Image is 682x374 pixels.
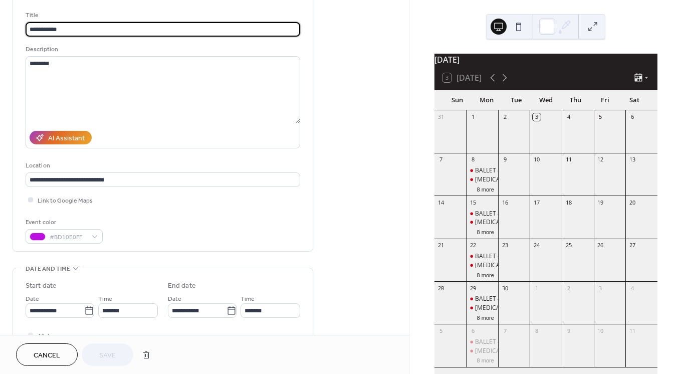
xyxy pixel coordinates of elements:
div: 11 [628,327,636,334]
div: 7 [437,156,445,163]
div: BALLET 4 [466,338,498,346]
div: 24 [533,242,540,249]
div: 8 [469,156,477,163]
div: [DATE] [434,54,657,66]
div: 6 [628,113,636,121]
button: Cancel [16,343,78,366]
span: Date [168,294,181,304]
div: CROSS TRAINING 3 [466,175,498,184]
div: BALLET 4 [475,252,501,261]
div: Event color [26,217,101,228]
button: 8 more [473,313,498,321]
div: 26 [597,242,604,249]
div: Tue [502,90,531,110]
div: BALLET 4 [466,295,498,303]
div: BALLET 4 [475,295,501,303]
div: 4 [628,284,636,292]
button: 8 more [473,270,498,279]
div: 29 [469,284,477,292]
div: 2 [565,284,572,292]
span: Cancel [34,350,60,361]
div: 28 [437,284,445,292]
div: CROSS TRAINING 3 [466,304,498,312]
div: 21 [437,242,445,249]
div: 8 [533,327,540,334]
div: 5 [437,327,445,334]
div: Start date [26,281,57,291]
div: Sun [442,90,472,110]
div: Sat [620,90,649,110]
div: BALLET 4 [475,210,501,218]
div: 10 [533,156,540,163]
div: Title [26,10,298,21]
div: 9 [501,156,509,163]
div: Thu [561,90,590,110]
div: Fri [590,90,620,110]
div: CROSS TRAINING 3 [466,347,498,355]
div: 2 [501,113,509,121]
div: 3 [533,113,540,121]
div: Wed [531,90,561,110]
button: 8 more [473,184,498,193]
div: [MEDICAL_DATA] 3 [475,347,529,355]
div: 22 [469,242,477,249]
div: [MEDICAL_DATA] 3 [475,175,529,184]
button: 8 more [473,227,498,236]
button: 8 more [473,355,498,364]
div: 16 [501,199,509,206]
div: 9 [565,327,572,334]
span: Date and time [26,264,70,274]
div: 4 [565,113,572,121]
div: CROSS TRAINING 3 [466,218,498,227]
div: BALLET 4 [475,166,501,175]
div: [MEDICAL_DATA] 3 [475,218,529,227]
div: 11 [565,156,572,163]
div: 19 [597,199,604,206]
span: Link to Google Maps [38,196,93,206]
div: BALLET 4 [466,252,498,261]
div: 14 [437,199,445,206]
span: Date [26,294,39,304]
span: Time [241,294,255,304]
div: 1 [533,284,540,292]
div: 3 [597,284,604,292]
div: AI Assistant [48,133,85,144]
div: 12 [597,156,604,163]
span: #BD10E0FF [50,232,87,243]
div: 5 [597,113,604,121]
div: 31 [437,113,445,121]
div: 18 [565,199,572,206]
div: End date [168,281,196,291]
div: 6 [469,327,477,334]
div: [MEDICAL_DATA] 3 [475,304,529,312]
div: 30 [501,284,509,292]
div: 13 [628,156,636,163]
div: 10 [597,327,604,334]
div: BALLET 4 [475,338,501,346]
span: All day [38,331,55,341]
div: Location [26,160,298,171]
div: Description [26,44,298,55]
div: [MEDICAL_DATA] 3 [475,261,529,270]
div: 27 [628,242,636,249]
div: CROSS TRAINING 3 [466,261,498,270]
div: 20 [628,199,636,206]
div: BALLET 4 [466,166,498,175]
div: 17 [533,199,540,206]
div: 1 [469,113,477,121]
div: 25 [565,242,572,249]
div: Mon [472,90,502,110]
span: Time [98,294,112,304]
button: AI Assistant [30,131,92,144]
div: BALLET 4 [466,210,498,218]
div: 15 [469,199,477,206]
div: 7 [501,327,509,334]
div: 23 [501,242,509,249]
